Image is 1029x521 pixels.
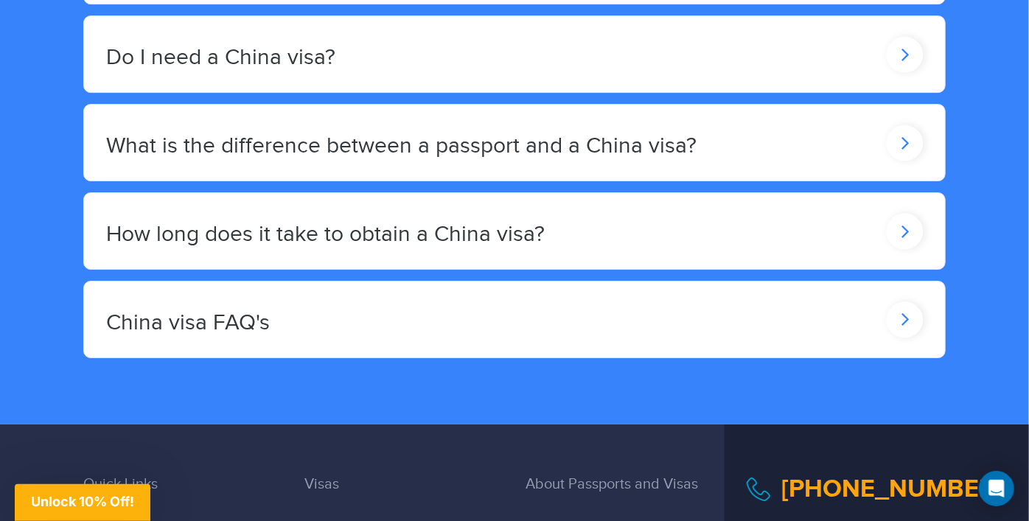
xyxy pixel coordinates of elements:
[304,476,503,514] h3: Visas
[31,494,134,509] span: Unlock 10% Off!
[15,484,150,521] div: Unlock 10% Off!
[979,471,1014,506] div: Open Intercom Messenger
[781,474,1002,504] a: [PHONE_NUMBER]
[106,311,270,335] h2: China visa FAQ's
[106,223,545,247] h2: How long does it take to obtain a China visa?
[106,134,697,158] h2: What is the difference between a passport and a China visa?
[106,46,335,70] h2: Do I need a China visa?
[526,476,725,514] h3: About Passports and Visas
[83,476,282,514] h3: Quick Links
